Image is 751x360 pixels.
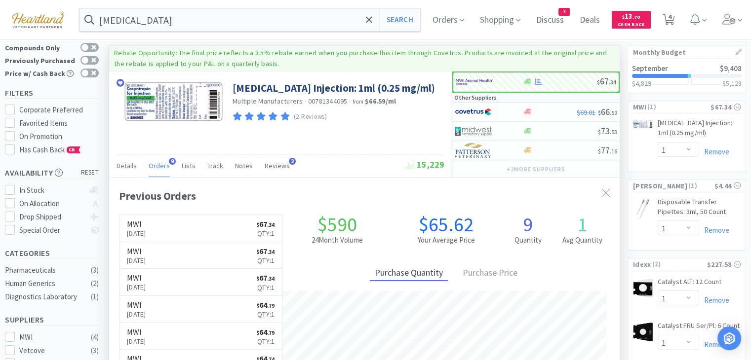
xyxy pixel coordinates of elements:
[256,255,275,266] p: Qty: 1
[256,336,275,347] p: Qty: 1
[91,278,99,289] div: ( 2 )
[256,219,275,229] span: 67
[127,328,146,336] h6: MWI
[91,291,99,303] div: ( 1 )
[114,48,607,68] p: Rebate Opportunity: The final price reflects a 3.5% rebate earned when you purchase this item thr...
[406,159,444,170] span: 15,229
[622,11,640,21] span: 13
[127,309,146,320] p: [DATE]
[256,327,275,337] span: 64
[633,278,653,298] img: 2b36d60d52b84da0b9acbac3a576c051_175467.png
[577,108,595,117] span: $69.01
[289,158,296,165] span: 2
[5,87,99,99] h5: Filters
[598,106,617,117] span: 66
[5,167,99,179] h5: Availability
[633,199,653,219] img: e69d3e3c961047928cee309c86b8cc8a_64981.jpeg
[233,97,303,106] a: Multiple Manufacturers
[267,329,275,336] span: . 79
[370,266,448,281] div: Purchase Quantity
[379,8,420,31] button: Search
[633,322,653,342] img: a26bee79d95b4edbb24d7d6fd55a4edc_175417.png
[19,198,85,210] div: On Allocation
[267,275,275,282] span: . 34
[119,269,282,296] a: MWI[DATE]$67.34Qty:1
[612,6,651,33] a: $13.70Cash Back
[699,225,729,235] a: Remove
[555,215,610,234] h1: 1
[119,215,282,242] a: MWI[DATE]$67.34Qty:1
[610,109,617,116] span: . 59
[19,104,99,116] div: Corporate Preferred
[597,75,616,87] span: 67
[5,6,71,33] img: cad7bdf275c640399d9c6e0c56f98fd2_10.png
[632,65,668,72] h2: September
[127,274,146,282] h6: MWI
[658,197,741,220] a: Disposable Transfer Pipettes: 3ml, 50 Count
[633,259,651,270] span: Idexx
[267,221,275,228] span: . 34
[119,187,610,205] div: Previous Orders
[127,255,146,266] p: [DATE]
[207,161,223,170] span: Track
[5,314,99,325] h5: Suppliers
[91,345,99,357] div: ( 3 )
[711,102,741,112] div: $67.34
[267,302,275,309] span: . 79
[717,326,741,350] div: Open Intercom Messenger
[532,16,568,25] a: Discuss3
[265,161,290,170] span: Reviews
[256,273,275,283] span: 67
[633,102,646,112] span: MWI
[456,74,493,89] img: f6b2451649754179b5b4e0c70c3f7cb0_2.png
[726,79,742,88] span: 5,128
[256,309,275,320] p: Qty: 1
[19,224,85,236] div: Special Order
[19,184,85,196] div: In Stock
[91,331,99,343] div: ( 4 )
[119,296,282,323] a: MWI[DATE]$64.79Qty:1
[5,43,76,51] div: Compounds Only
[5,278,85,289] div: Human Generics
[392,234,501,246] h2: Your Average Price
[576,16,604,25] a: Deals
[501,234,555,246] h2: Quantity
[454,93,497,102] p: Other Suppliers
[67,147,77,153] span: CB
[91,264,99,276] div: ( 3 )
[714,180,741,191] div: $4.44
[707,259,741,270] div: $227.58
[458,266,522,281] div: Purchase Price
[598,109,601,116] span: $
[81,168,99,178] span: reset
[19,345,80,357] div: Vetcove
[127,220,146,228] h6: MWI
[5,291,85,303] div: Diagnostics Laboratory
[119,323,282,350] a: MWI[DATE]$64.79Qty:1
[349,97,351,106] span: ·
[658,277,721,291] a: Catalyst ALT: 12 Count
[127,336,146,347] p: [DATE]
[308,97,348,106] span: 00781344095
[559,8,569,15] span: 3
[256,302,259,309] span: $
[455,105,492,119] img: 77fca1acd8b6420a9015268ca798ef17_1.png
[622,14,625,20] span: $
[5,264,85,276] div: Pharmaceuticals
[699,340,729,349] a: Remove
[455,124,492,139] img: 4dd14cff54a648ac9e977f0c5da9bc2e_5.png
[79,8,420,31] input: Search by item, sku, manufacturer, ingredient, size...
[5,69,76,77] div: Price w/ Cash Back
[127,301,146,309] h6: MWI
[598,144,617,156] span: 77
[628,59,746,93] a: September$9,408$4,829$5,128
[5,56,76,64] div: Previously Purchased
[633,180,687,191] span: [PERSON_NAME]
[502,162,570,176] button: +2more suppliers
[609,78,616,86] span: . 34
[256,275,259,282] span: $
[182,161,196,170] span: Lists
[632,79,651,88] span: $4,829
[233,81,435,95] a: [MEDICAL_DATA] Injection: 1ml (0.25 mg/ml)
[353,98,363,105] span: from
